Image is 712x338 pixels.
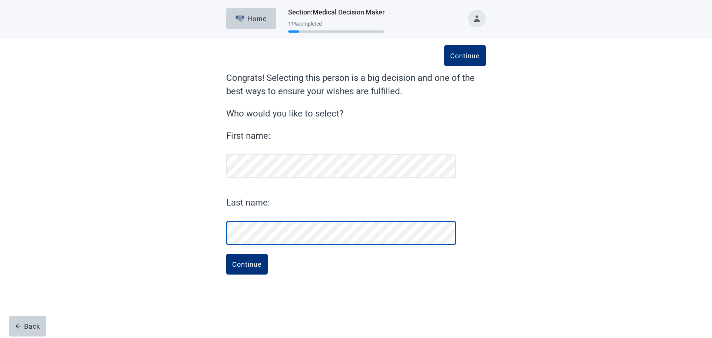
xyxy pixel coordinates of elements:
label: Who would you like to select? [226,107,486,120]
div: 11 % completed [288,21,385,27]
span: arrow-left [15,323,21,329]
button: arrow-leftBack [9,316,46,337]
label: First name: [226,129,456,142]
div: Continue [450,52,480,59]
div: Back [15,322,40,330]
label: Last name: [226,196,456,209]
button: ElephantHome [226,8,276,29]
div: Progress section [288,18,385,36]
label: Congrats! Selecting this person is a big decision and one of the best ways to ensure your wishes ... [226,71,486,98]
div: Home [235,15,267,22]
button: Continue [444,45,486,66]
button: Continue [226,254,268,275]
div: Continue [232,260,262,268]
h1: Section : Medical Decision Maker [288,7,385,17]
button: Toggle account menu [468,10,486,27]
img: Elephant [235,15,245,22]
